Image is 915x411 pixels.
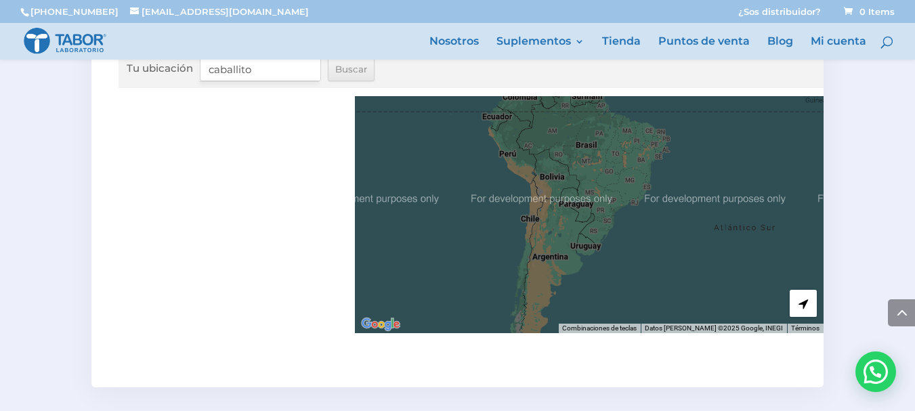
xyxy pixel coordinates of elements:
[23,26,107,56] img: Laboratorio Tabor
[767,37,793,60] a: Blog
[799,298,808,310] span: 
[855,351,896,392] div: Hola! Cómo puedo ayudarte? WhatsApp contact
[811,37,866,60] a: Mi cuenta
[328,58,375,81] input: Buscar
[645,324,783,332] span: Datos [PERSON_NAME] ©2025 Google, INEGI
[791,324,820,332] a: Términos
[429,37,479,60] a: Nosotros
[127,58,193,79] label: Tu ubicación
[844,6,895,17] span: 0 Items
[602,37,641,60] a: Tienda
[496,37,584,60] a: Suplementos
[562,324,637,333] button: Combinaciones de teclas
[841,6,895,17] a: 0 Items
[738,7,821,23] a: ¿Sos distribuidor?
[130,6,309,17] a: [EMAIL_ADDRESS][DOMAIN_NAME]
[358,316,403,333] a: Abre esta zona en Google Maps (se abre en una nueva ventana)
[30,6,119,17] a: [PHONE_NUMBER]
[358,316,403,333] img: Google
[658,37,750,60] a: Puntos de venta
